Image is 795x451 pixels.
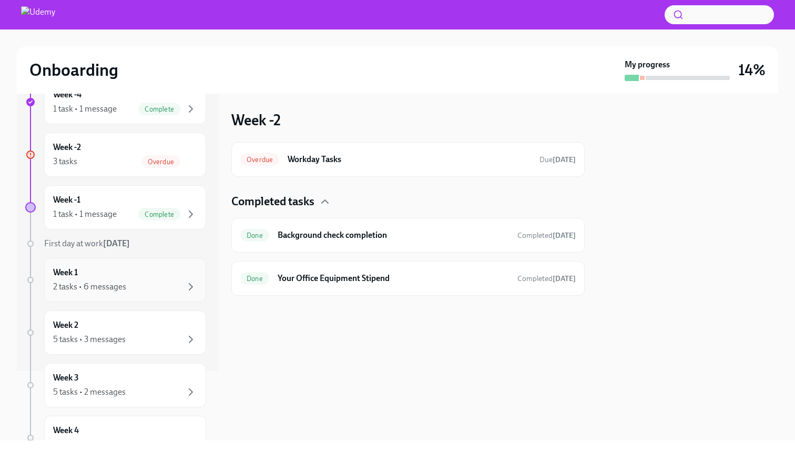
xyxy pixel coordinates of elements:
div: 1 task • 1 message [53,208,117,220]
h6: Your Office Equipment Stipend [278,273,509,284]
span: Due [539,155,576,164]
span: Complete [138,105,180,113]
h6: Week 1 [53,267,78,278]
div: Completed tasks [231,194,585,209]
a: Week -41 task • 1 messageComplete [25,80,206,124]
strong: [DATE] [553,274,576,283]
a: Week 35 tasks • 2 messages [25,363,206,407]
span: Done [240,232,269,239]
div: 5 tasks • 3 messages [53,334,126,345]
span: Done [240,275,269,283]
a: DoneBackground check completionCompleted[DATE] [240,227,576,244]
strong: [DATE] [553,155,576,164]
h6: Week 2 [53,319,78,331]
span: Complete [138,211,180,218]
h6: Week -4 [53,89,81,101]
span: Overdue [141,158,180,166]
h6: Week 3 [53,372,79,384]
h4: Completed tasks [231,194,314,209]
div: 5 tasks • 2 messages [53,439,126,450]
h3: Week -2 [231,111,281,129]
strong: [DATE] [553,231,576,240]
span: First day at work [44,238,130,248]
span: August 7th, 2025 11:37 [517,274,576,284]
strong: My progress [625,59,670,71]
h6: Week 4 [53,425,79,436]
div: 1 task • 1 message [53,103,117,115]
strong: [DATE] [103,238,130,248]
span: Overdue [240,156,279,164]
div: 5 tasks • 2 messages [53,386,126,398]
a: First day at work[DATE] [25,238,206,249]
a: Week -11 task • 1 messageComplete [25,185,206,229]
a: Week -23 tasksOverdue [25,133,206,177]
h6: Week -1 [53,194,80,206]
a: OverdueWorkday TasksDue[DATE] [240,151,576,168]
a: DoneYour Office Equipment StipendCompleted[DATE] [240,270,576,287]
h6: Background check completion [278,229,509,241]
a: Week 12 tasks • 6 messages [25,258,206,302]
img: Udemy [21,6,55,23]
span: Completed [517,274,576,283]
div: 2 tasks • 6 messages [53,281,126,293]
span: August 7th, 2025 10:36 [517,230,576,240]
h6: Week -2 [53,142,81,153]
h6: Workday Tasks [288,154,531,165]
span: Completed [517,231,576,240]
a: Week 25 tasks • 3 messages [25,310,206,355]
span: August 19th, 2025 06:30 [539,155,576,165]
div: 3 tasks [53,156,77,167]
h3: 14% [738,61,766,79]
h2: Onboarding [29,59,118,81]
